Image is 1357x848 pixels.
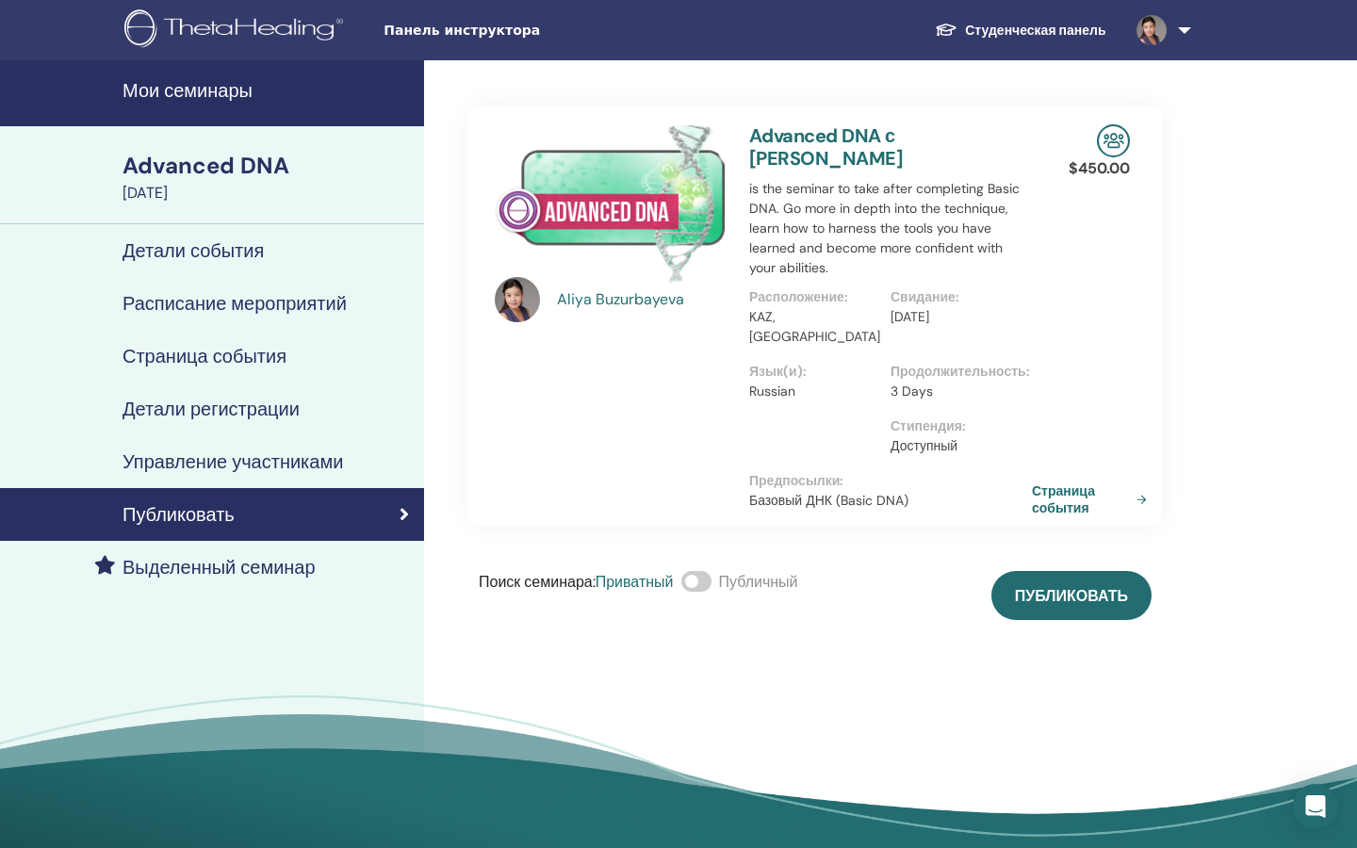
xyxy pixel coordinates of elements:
p: Базовый ДНК (Basic DNA) [749,491,1032,511]
a: Страница события [1032,482,1154,516]
p: Язык(и) : [749,362,879,382]
p: $ 450.00 [1069,157,1130,180]
span: Поиск семинара : [479,572,596,592]
h4: Страница события [123,345,286,367]
h4: Детали регистрации [123,398,300,420]
div: Advanced DNA [123,150,413,182]
p: Продолжительность : [891,362,1021,382]
span: Публиковать [1015,586,1128,606]
div: Open Intercom Messenger [1293,784,1338,829]
a: Студенческая панель [920,13,1120,48]
p: Расположение : [749,287,879,307]
p: Стипендия : [891,416,1021,436]
button: Публиковать [991,571,1152,620]
p: Russian [749,382,879,401]
div: [DATE] [123,182,413,204]
img: In-Person Seminar [1097,124,1130,157]
p: Доступный [891,436,1021,456]
span: Публичный [719,572,798,592]
h4: Выделенный семинар [123,556,316,579]
h4: Расписание мероприятий [123,292,347,315]
a: Advanced DNA[DATE] [111,150,424,204]
span: Приватный [596,572,674,592]
h4: Мои семинары [123,79,413,102]
img: default.jpg [1136,15,1167,45]
h4: Управление участниками [123,450,343,473]
h4: Детали события [123,239,264,262]
span: Панель инструктора [384,21,666,41]
a: Advanced DNA с [PERSON_NAME] [749,123,903,171]
img: Advanced DNA [495,124,727,283]
img: logo.png [124,9,350,52]
p: KAZ, [GEOGRAPHIC_DATA] [749,307,879,347]
p: Свидание : [891,287,1021,307]
h4: Публиковать [123,503,235,526]
p: Предпосылки : [749,471,1032,491]
p: [DATE] [891,307,1021,327]
img: default.jpg [495,277,540,322]
a: Aliya Buzurbayeva [557,288,731,311]
img: graduation-cap-white.svg [935,22,957,38]
p: 3 Days [891,382,1021,401]
p: is the seminar to take after completing Basic DNA. Go more in depth into the technique, learn how... [749,179,1032,278]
